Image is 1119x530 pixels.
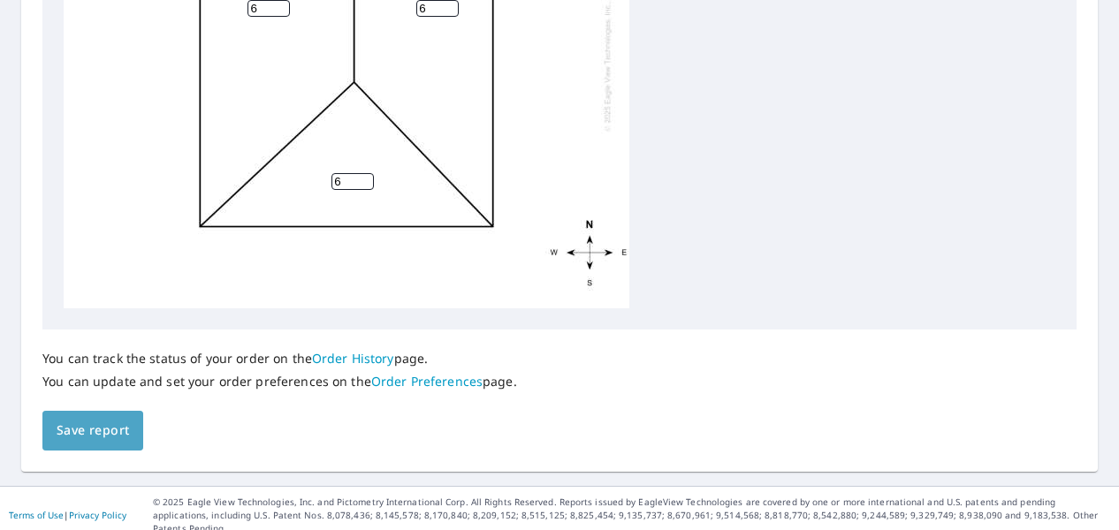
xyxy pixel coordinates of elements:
[9,509,64,521] a: Terms of Use
[42,351,517,367] p: You can track the status of your order on the page.
[371,373,483,390] a: Order Preferences
[42,411,143,450] button: Save report
[57,420,129,442] span: Save report
[312,350,394,367] a: Order History
[9,510,126,520] p: |
[42,374,517,390] p: You can update and set your order preferences on the page.
[69,509,126,521] a: Privacy Policy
